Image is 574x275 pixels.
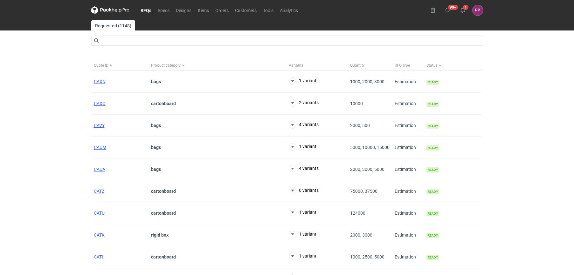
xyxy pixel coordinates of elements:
[195,6,212,14] a: Items
[289,209,316,216] button: 1 variant
[232,6,260,14] a: Customers
[426,145,439,151] span: Ready
[392,246,424,268] div: Estimation
[392,93,424,115] div: Estimation
[426,102,439,107] span: Ready
[350,232,372,238] span: 2000, 3000
[289,143,316,151] button: 1 variant
[289,165,319,172] button: 4 variants
[289,187,319,194] button: 6 variants
[426,211,439,216] span: Ready
[350,101,363,106] span: 10000
[473,5,483,16] div: Paulina Pander
[91,20,135,30] a: Requested (1148)
[94,63,108,68] span: Quote ID
[350,167,384,172] span: 2000, 3000, 5000
[151,189,176,194] strong: cartonboard
[260,6,277,14] a: Tools
[151,79,161,84] strong: bags
[151,232,169,238] strong: rigid box
[392,202,424,224] div: Estimation
[94,232,105,238] a: CATK
[350,211,365,216] span: 124000
[151,145,161,150] strong: bags
[395,63,410,68] span: RFQ type
[426,167,439,172] span: Ready
[94,145,106,150] a: CAUM
[350,254,384,259] span: 1000, 2500, 5000
[151,254,176,259] strong: cartonboard
[173,6,195,14] a: Designs
[91,60,149,70] button: Quote ID
[212,6,232,14] a: Orders
[94,79,106,84] a: CAXN
[426,63,438,68] span: Status
[94,189,104,194] a: CATZ
[94,123,105,128] a: CAVY
[151,211,176,216] strong: cartonboard
[94,254,103,259] a: CATI
[426,124,439,129] span: Ready
[91,6,129,14] svg: Packhelp Pro
[392,115,424,137] div: Estimation
[392,137,424,158] div: Estimation
[426,233,439,238] span: Ready
[151,167,161,172] strong: bags
[424,60,481,70] button: Status
[289,121,319,129] button: 4 variants
[350,145,390,150] span: 5000, 10000, 15000
[149,60,286,70] button: Product category
[137,6,155,14] a: RFQs
[443,5,453,15] button: 99+
[289,252,316,260] button: 1 variant
[392,180,424,202] div: Estimation
[94,167,105,172] a: CAUA
[392,224,424,246] div: Estimation
[94,211,105,216] a: CATU
[151,101,176,106] strong: cartonboard
[426,189,439,194] span: Ready
[151,63,181,68] span: Product category
[289,99,319,107] button: 2 variants
[458,5,468,15] button: 1
[426,80,439,85] span: Ready
[473,5,483,16] button: PP
[151,123,161,128] strong: bags
[426,255,439,260] span: Ready
[392,71,424,93] div: Estimation
[350,189,377,194] span: 75000, 37500
[392,158,424,180] div: Estimation
[155,6,173,14] a: Specs
[289,77,316,85] button: 1 variant
[350,123,370,128] span: 2000, 500
[350,63,365,68] span: Quantity
[94,101,106,106] a: CAXO
[350,79,384,84] span: 1000, 2000, 3000
[289,63,303,68] span: Variants
[277,6,301,14] a: Analytics
[289,231,316,238] button: 1 variant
